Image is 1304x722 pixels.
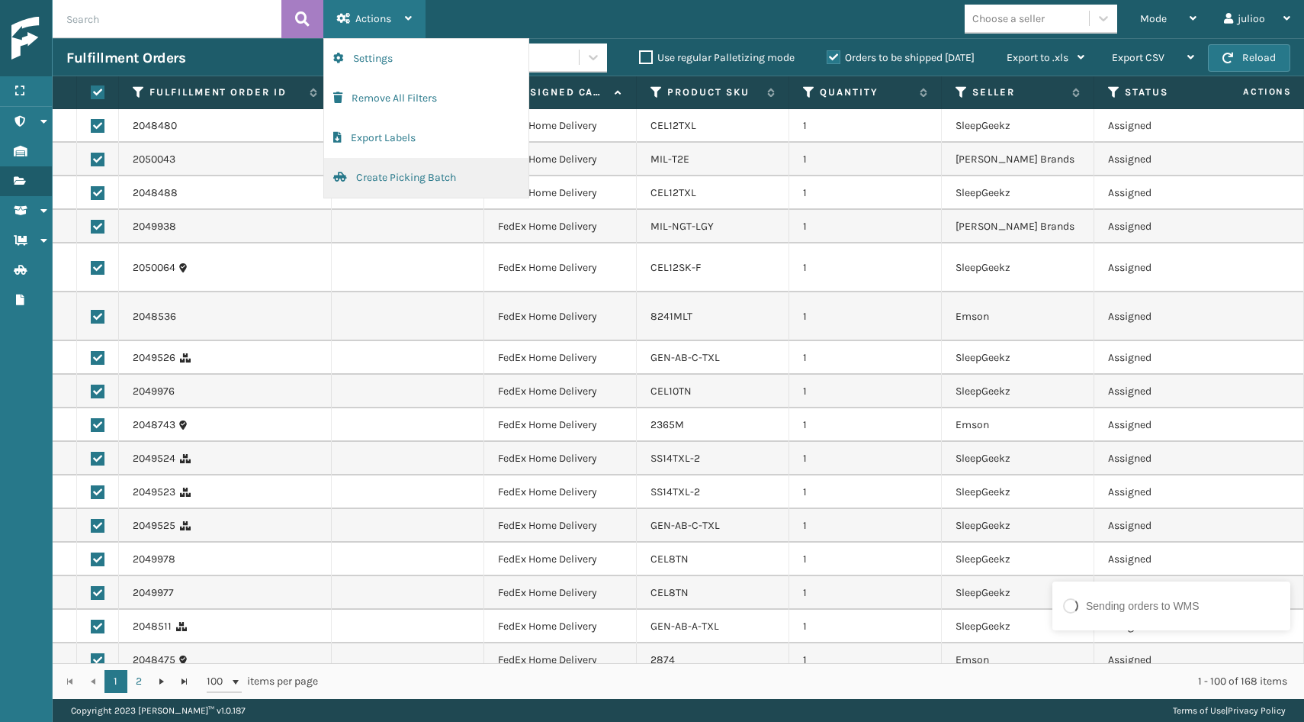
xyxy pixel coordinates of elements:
td: Assigned [1094,292,1247,341]
td: 1 [789,292,942,341]
a: MIL-T2E [650,153,689,166]
td: Emson [942,643,1094,677]
td: 1 [789,375,942,408]
td: FedEx Home Delivery [484,442,637,475]
a: 2049938 [133,219,176,234]
td: FedEx Home Delivery [484,475,637,509]
button: Reload [1208,44,1290,72]
td: FedEx Home Delivery [484,408,637,442]
td: Assigned [1094,176,1247,210]
td: SleepGeekz [942,109,1094,143]
td: FedEx Home Delivery [484,143,637,176]
a: 2050043 [133,152,175,167]
a: 2048536 [133,309,176,324]
a: 2048488 [133,185,178,201]
td: Assigned [1094,210,1247,243]
td: SleepGeekz [942,509,1094,543]
td: FedEx Home Delivery [484,109,637,143]
td: Assigned [1094,243,1247,292]
a: 2049525 [133,518,175,533]
span: Actions [1195,79,1301,105]
span: items per page [207,670,318,693]
label: Seller [972,85,1065,99]
label: Product SKU [667,85,760,99]
td: 1 [789,442,942,475]
td: Assigned [1094,509,1247,543]
td: FedEx Home Delivery [484,176,637,210]
td: FedEx Home Delivery [484,509,637,543]
td: Assigned [1094,442,1247,475]
button: Create Picking Batch [324,158,528,198]
td: SleepGeekz [942,375,1094,408]
span: Actions [355,12,391,25]
td: SleepGeekz [942,543,1094,576]
span: Mode [1140,12,1167,25]
td: FedEx Home Delivery [484,210,637,243]
td: [PERSON_NAME] Brands [942,143,1094,176]
label: Assigned Carrier Service [515,85,607,99]
a: 2049978 [133,552,175,567]
td: SleepGeekz [942,243,1094,292]
td: 1 [789,210,942,243]
a: 2 [127,670,150,693]
td: Assigned [1094,475,1247,509]
a: CEL12SK-F [650,261,701,274]
label: Quantity [820,85,912,99]
a: CEL8TN [650,553,689,566]
a: 2048743 [133,417,175,433]
a: 2874 [650,653,675,666]
span: Go to the next page [156,675,168,688]
div: 1 - 100 of 168 items [339,674,1287,689]
td: 1 [789,610,942,643]
td: 1 [789,341,942,375]
td: Assigned [1094,341,1247,375]
td: Assigned [1094,109,1247,143]
a: 2049524 [133,451,175,466]
td: SleepGeekz [942,610,1094,643]
label: Orders to be shipped [DATE] [827,51,975,64]
h3: Fulfillment Orders [66,49,185,67]
button: Export Labels [324,118,528,158]
td: 1 [789,643,942,677]
td: Assigned [1094,143,1247,176]
td: 1 [789,143,942,176]
button: Remove All Filters [324,79,528,118]
td: 1 [789,109,942,143]
a: 2048475 [133,653,175,668]
td: Assigned [1094,543,1247,576]
td: SleepGeekz [942,176,1094,210]
td: SleepGeekz [942,442,1094,475]
td: FedEx Home Delivery [484,243,637,292]
td: 1 [789,176,942,210]
p: Copyright 2023 [PERSON_NAME]™ v 1.0.187 [71,699,246,722]
a: 2048480 [133,118,177,134]
span: Export to .xls [1007,51,1068,64]
a: 2365M [650,418,684,431]
td: Emson [942,292,1094,341]
a: 2048511 [133,619,172,634]
label: Fulfillment Order Id [149,85,302,99]
label: Use regular Palletizing mode [639,51,795,64]
td: FedEx Home Delivery [484,643,637,677]
a: SS14TXL-2 [650,485,700,498]
span: Export CSV [1112,51,1164,64]
a: 2049523 [133,485,175,500]
td: SleepGeekz [942,576,1094,610]
a: SS14TXL-2 [650,452,700,465]
td: 1 [789,576,942,610]
a: CEL8TN [650,586,689,599]
label: Status [1125,85,1217,99]
td: 1 [789,408,942,442]
a: CEL12TXL [650,119,696,132]
a: GEN-AB-C-TXL [650,519,720,532]
div: Sending orders to WMS [1086,598,1200,614]
td: FedEx Home Delivery [484,610,637,643]
a: 2049976 [133,384,175,399]
td: [PERSON_NAME] Brands [942,210,1094,243]
span: Go to the last page [178,675,191,688]
td: 1 [789,543,942,576]
button: Settings [324,39,528,79]
a: CEL10TN [650,385,692,398]
a: GEN-AB-A-TXL [650,620,719,633]
td: SleepGeekz [942,341,1094,375]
